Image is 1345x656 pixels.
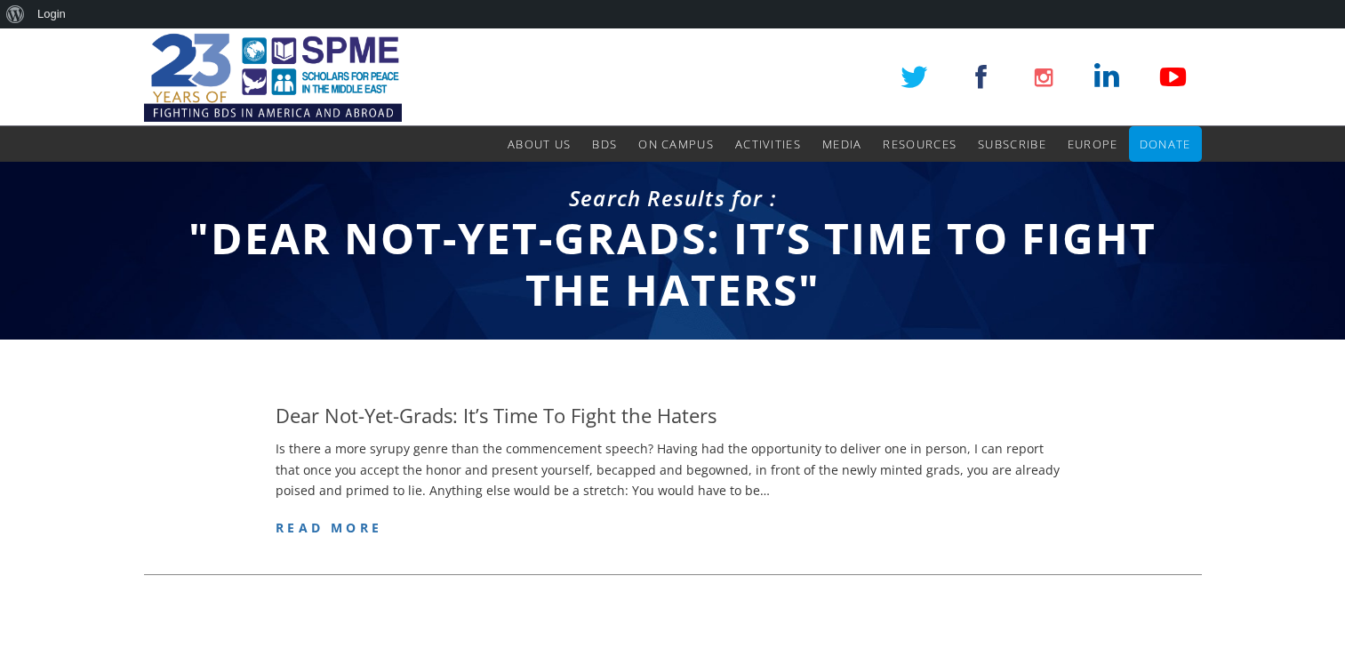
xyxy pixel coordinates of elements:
[144,28,402,126] img: SPME
[978,136,1046,152] span: Subscribe
[144,183,1202,213] div: Search Results for :
[822,136,862,152] span: Media
[978,126,1046,162] a: Subscribe
[1068,136,1118,152] span: Europe
[883,136,957,152] span: Resources
[276,438,1069,501] p: Is there a more syrupy genre than the commencement speech? Having had the opportunity to deliver ...
[638,126,714,162] a: On Campus
[735,136,801,152] span: Activities
[276,402,717,429] h4: Dear Not-Yet-Grads: It’s Time To Fight the Haters
[735,126,801,162] a: Activities
[1140,126,1191,162] a: Donate
[592,126,617,162] a: BDS
[1140,136,1191,152] span: Donate
[822,126,862,162] a: Media
[638,136,714,152] span: On Campus
[508,126,571,162] a: About Us
[883,126,957,162] a: Resources
[508,136,571,152] span: About Us
[592,136,617,152] span: BDS
[188,209,1157,318] span: "Dear Not-Yet-Grads: It’s Time To Fight the Haters"
[276,519,382,536] a: read more
[1068,126,1118,162] a: Europe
